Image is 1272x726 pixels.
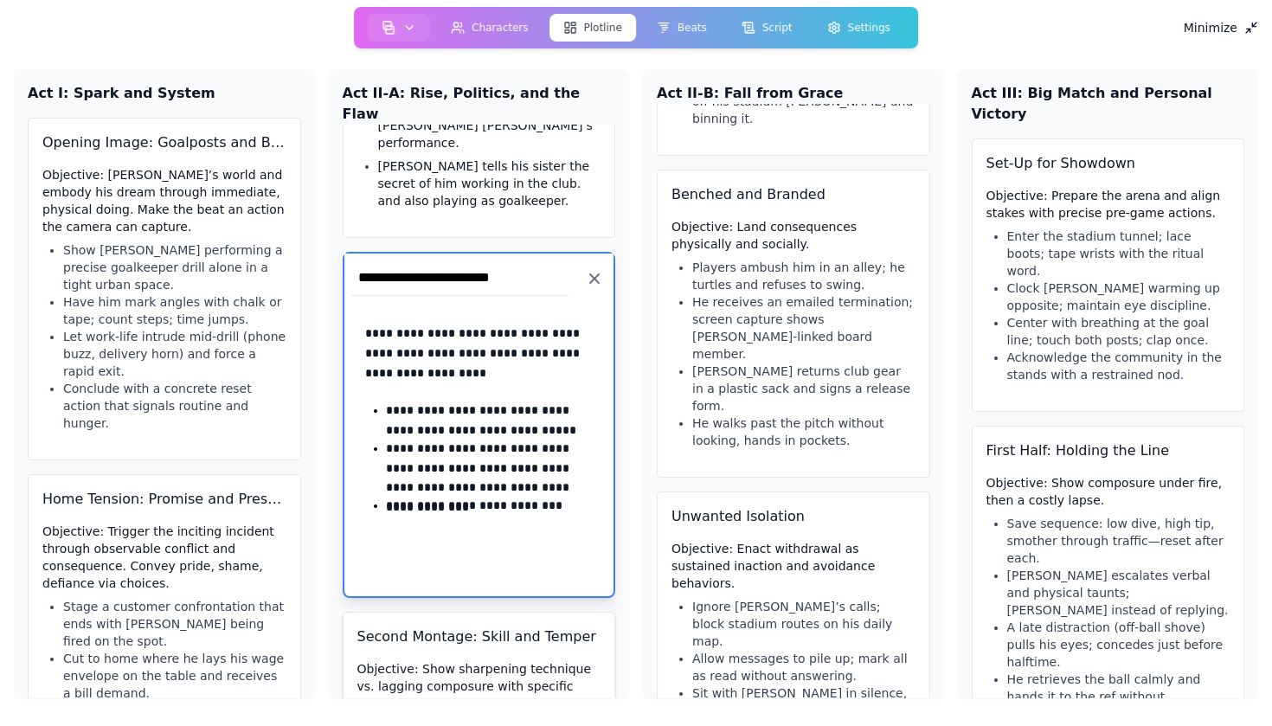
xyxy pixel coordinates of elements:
[810,10,908,45] a: Settings
[549,14,636,42] button: Plotline
[728,14,806,42] button: Script
[671,218,915,253] p: Objective: Land consequences physically and socially.
[378,157,601,209] p: [PERSON_NAME] tells his sister the secret of him working in the club. and also playing as goalkee...
[382,21,395,35] img: storyboard
[63,650,286,702] li: Cut to home where he lays his wage envelope on the table and receives a bill demand.
[63,328,286,380] li: Let work-life intrude mid-drill (phone buzz, delivery horn) and force a rapid exit.
[724,10,810,45] a: Script
[378,100,601,151] p: [PERSON_NAME] and [PERSON_NAME] [PERSON_NAME]'s performance.
[63,241,286,293] li: Show [PERSON_NAME] performing a precise goalkeeper drill alone in a tight urban space.
[357,660,601,712] p: Objective: Show sharpening technique vs. lagging composure with specific drills.
[692,414,915,449] li: He walks past the pitch without looking, hands in pockets.
[692,259,915,293] li: Players ambush him in an alley; he turtles and refuses to swing.
[692,293,915,363] li: He receives an emailed termination; screen capture shows [PERSON_NAME]-linked board member.
[546,10,639,45] a: Plotline
[437,14,543,42] button: Characters
[1184,21,1258,35] div: Minimize
[42,132,286,153] h3: Opening Image: Goalposts and Borders
[1007,228,1230,279] li: Enter the stadium tunnel; lace boots; tape wrists with the ritual word.
[986,187,1230,222] p: Objective: Prepare the arena and align stakes with precise pre-game actions.
[63,293,286,328] li: Have him mark angles with chalk or tape; count steps; time jumps.
[1007,515,1230,567] li: Save sequence: low dive, high tip, smother through traffic—reset after each.
[42,523,286,592] p: Objective: Trigger the inciting incident through observable conflict and consequence. Convey prid...
[42,489,286,510] h3: Home Tension: Promise and Pressure
[986,474,1230,509] p: Objective: Show composure under fire, then a costly lapse.
[42,166,286,235] p: Objective: [PERSON_NAME]’s world and embody his dream through immediate, physical doing. Make the...
[343,83,616,125] h2: Act II-A: Rise, Politics, and the Flaw
[28,83,301,104] h2: Act I: Spark and System
[1007,619,1230,671] li: A late distraction (off-ball shove) pulls his eyes; concedes just before halftime.
[1007,567,1230,619] li: [PERSON_NAME] escalates verbal and physical taunts; [PERSON_NAME] instead of replying.
[692,363,915,414] li: [PERSON_NAME] returns club gear in a plastic sack and signs a release form.
[692,598,915,650] li: Ignore [PERSON_NAME]’s calls; block stadium routes on his daily map.
[813,14,904,42] button: Settings
[671,184,915,205] h3: Benched and Branded
[1007,671,1230,723] li: He retrieves the ball calmly and hands it to the ref without complaint.
[63,380,286,432] li: Conclude with a concrete reset action that signals routine and hunger.
[582,267,607,291] button: Cancel
[671,540,915,592] p: Objective: Enact withdrawal as sustained inaction and avoidance behaviors.
[986,440,1230,461] h3: First Half: Holding the Line
[671,506,915,527] h3: Unwanted Isolation
[986,153,1230,174] h3: Set-Up for Showdown
[692,650,915,684] li: Allow messages to pile up; mark all as read without answering.
[63,598,286,650] li: Stage a customer confrontation that ends with [PERSON_NAME] being fired on the spot.
[972,83,1245,125] h2: Act III: Big Match and Personal Victory
[643,14,721,42] button: Beats
[1007,314,1230,349] li: Center with breathing at the goal line; touch both posts; clap once.
[434,10,546,45] a: Characters
[1007,349,1230,383] li: Acknowledge the community in the stands with a restrained nod.
[639,10,724,45] a: Beats
[1007,279,1230,314] li: Clock [PERSON_NAME] warming up opposite; maintain eye discipline.
[357,626,601,647] h3: Second Montage: Skill and Temper
[657,83,930,104] h2: Act II-B: Fall from Grace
